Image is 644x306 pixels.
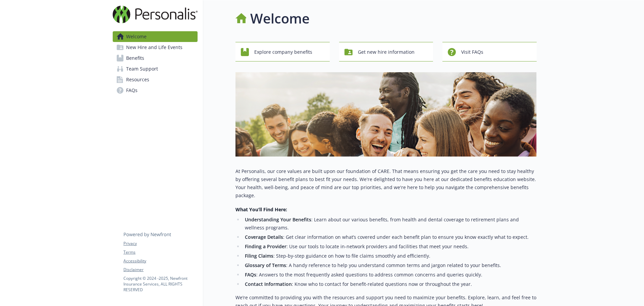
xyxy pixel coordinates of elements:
h1: Welcome [250,8,310,29]
span: FAQs [126,85,138,96]
span: New Hire and Life Events [126,42,182,53]
span: Visit FAQs [461,46,483,58]
li: : Learn about our various benefits, from health and dental coverage to retirement plans and welln... [243,216,537,232]
a: New Hire and Life Events [113,42,198,53]
button: Get new hire information [339,42,433,61]
span: Welcome [126,31,147,42]
p: Copyright © 2024 - 2025 , Newfront Insurance Services, ALL RIGHTS RESERVED [123,275,197,293]
strong: Glossary of Terms [245,262,286,268]
strong: Contact Information [245,281,292,287]
strong: Filing Claims [245,253,273,259]
li: : Step-by-step guidance on how to file claims smoothly and efficiently. [243,252,537,260]
strong: Finding a Provider [245,243,286,250]
strong: Understanding Your Benefits [245,216,311,223]
p: At Personalis, our core values are built upon our foundation of CARE. That means ensuring you get... [235,167,537,200]
a: Accessibility [123,258,197,264]
span: Get new hire information [358,46,415,58]
a: Team Support [113,63,198,74]
a: Benefits [113,53,198,63]
strong: What You’ll Find Here: [235,206,287,213]
a: FAQs [113,85,198,96]
span: Resources [126,74,149,85]
span: Benefits [126,53,144,63]
li: : Answers to the most frequently asked questions to address common concerns and queries quickly. [243,271,537,279]
img: overview page banner [235,72,537,157]
button: Explore company benefits [235,42,330,61]
span: Explore company benefits [254,46,312,58]
a: Welcome [113,31,198,42]
a: Terms [123,249,197,255]
a: Privacy [123,241,197,247]
li: : Use our tools to locate in-network providers and facilities that meet your needs. [243,243,537,251]
a: Disclaimer [123,267,197,273]
strong: FAQs [245,271,256,278]
button: Visit FAQs [442,42,537,61]
span: Team Support [126,63,158,74]
li: : Know who to contact for benefit-related questions now or throughout the year. [243,280,537,288]
a: Resources [113,74,198,85]
li: : Get clear information on what’s covered under each benefit plan to ensure you know exactly what... [243,233,537,241]
strong: Coverage Details [245,234,283,240]
li: : A handy reference to help you understand common terms and jargon related to your benefits. [243,261,537,269]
